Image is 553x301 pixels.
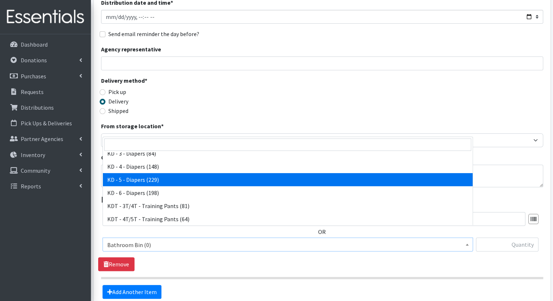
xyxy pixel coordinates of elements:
[3,148,88,162] a: Inventory
[3,85,88,99] a: Requests
[108,106,128,115] label: Shipped
[103,199,473,212] li: KDT - 3T/4T - Training Pants (81)
[3,69,88,83] a: Purchases
[101,153,128,162] label: Comment
[21,73,46,80] p: Purchases
[161,122,164,130] abbr: required
[101,193,543,206] legend: Items in this distribution
[103,160,473,173] li: KD - 4 - Diapers (148)
[21,135,63,142] p: Partner Agencies
[3,53,88,67] a: Donations
[101,76,212,87] legend: Delivery method
[21,104,54,111] p: Distributions
[101,122,164,130] label: From storage location
[21,120,72,127] p: Pick Ups & Deliveries
[3,179,88,193] a: Reports
[107,240,468,250] span: Bathroom Bin (0)
[98,257,135,271] a: Remove
[21,41,48,48] p: Dashboard
[108,30,199,38] label: Send email reminder the day before?
[3,5,88,29] img: HumanEssentials
[3,100,88,115] a: Distributions
[3,132,88,146] a: Partner Agencies
[476,238,538,251] input: Quantity
[3,37,88,52] a: Dashboard
[103,173,473,186] li: KD - 5 - Diapers (229)
[21,183,41,190] p: Reports
[103,285,161,299] a: Add Another Item
[21,151,45,159] p: Inventory
[21,56,47,64] p: Donations
[103,147,473,160] li: KD - 3 - Diapers (84)
[145,77,147,84] abbr: required
[108,97,128,106] label: Delivery
[103,238,473,251] span: Bathroom Bin (0)
[101,45,161,54] label: Agency representative
[3,163,88,178] a: Community
[103,186,473,199] li: KD - 6 - Diapers (198)
[21,167,50,174] p: Community
[318,227,326,236] label: OR
[21,88,44,95] p: Requests
[3,116,88,130] a: Pick Ups & Deliveries
[103,212,473,226] li: KDT - 4T/5T - Training Pants (64)
[108,87,126,96] label: Pick up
